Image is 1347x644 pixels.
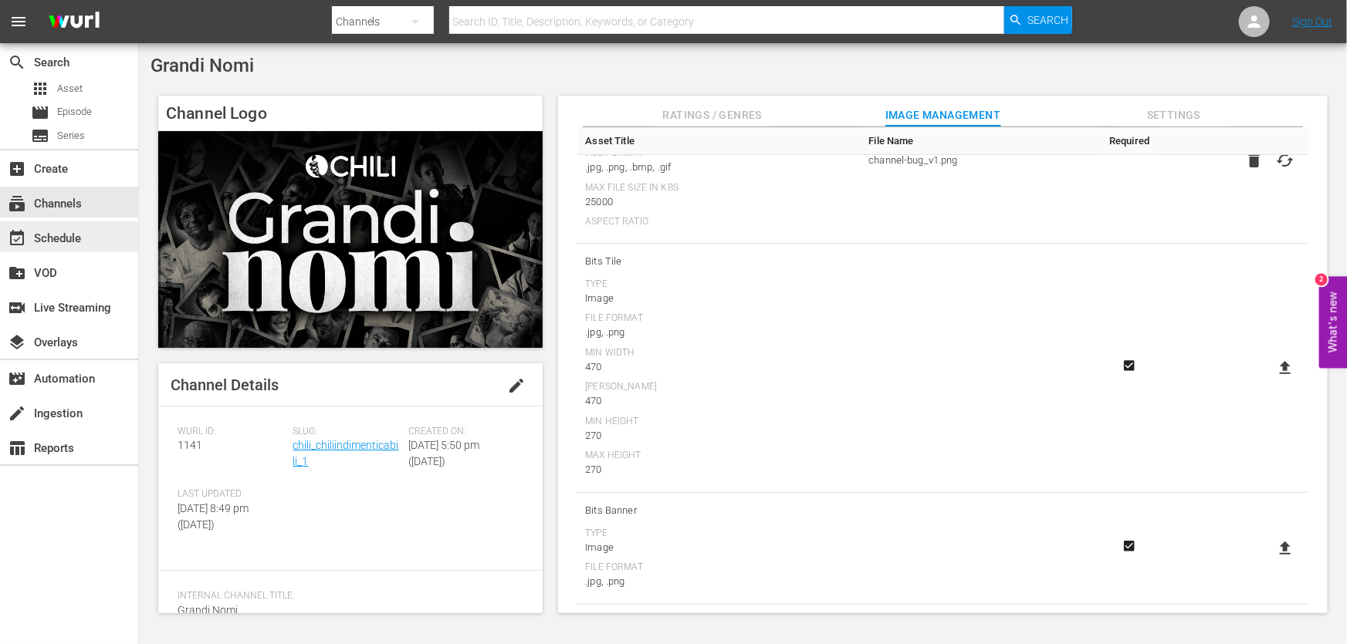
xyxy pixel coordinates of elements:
[408,439,479,467] span: [DATE] 5:50 pm ([DATE])
[585,359,853,375] div: 470
[585,416,853,428] div: Min Height
[1116,106,1232,125] span: Settings
[178,604,238,616] span: Grandi Nomi
[31,103,49,122] span: Episode
[178,590,516,602] span: Internal Channel Title:
[585,561,853,574] div: File Format
[585,160,853,175] div: .jpg, .png, .bmp, .gif
[585,278,853,291] div: Type
[585,393,853,409] div: 470
[178,488,285,501] span: Last Updated:
[585,194,853,210] div: 25000
[8,160,26,178] span: Create
[178,502,249,531] span: [DATE] 8:49 pm ([DATE])
[8,404,26,423] span: Ingestion
[1120,359,1139,373] svg: Required
[577,127,861,155] th: Asset Title
[31,79,49,98] span: Asset
[8,53,26,72] span: Search
[585,501,853,521] span: Bits Banner
[293,439,398,467] a: chili_chiliindimenticabili_1
[57,104,92,120] span: Episode
[585,540,853,555] div: Image
[861,127,1099,155] th: File Name
[9,12,28,31] span: menu
[655,106,770,125] span: Ratings / Genres
[8,333,26,352] span: Overlays
[171,376,279,394] span: Channel Details
[585,312,853,325] div: File Format
[293,426,400,438] span: Slug:
[585,347,853,359] div: Min Width
[585,528,853,540] div: Type
[408,426,516,438] span: Created On:
[57,128,85,143] span: Series
[585,291,853,306] div: Image
[8,229,26,248] span: event_available
[151,55,254,76] span: Grandi Nomi
[37,4,111,40] img: ans4CAIJ8jUAAAAAAAAAAAAAAAAAAAAAAAAgQb4GAAAAAAAAAAAAAAAAAAAAAAAAJMjXAAAAAAAAAAAAAAAAAAAAAAAAgAT5G...
[8,298,26,317] span: Live Streaming
[498,367,535,404] button: edit
[1319,276,1347,368] button: Open Feedback Widget
[178,426,285,438] span: Wurl ID:
[885,106,1001,125] span: Image Management
[585,428,853,443] div: 270
[31,126,49,145] span: Series
[507,376,526,395] span: edit
[585,216,853,228] div: Aspect Ratio
[1120,539,1139,553] svg: Required
[57,81,83,96] span: Asset
[861,79,1099,244] td: channel-bug_v1.png
[585,381,853,393] div: [PERSON_NAME]
[8,194,26,213] span: Channels
[1027,6,1068,34] span: Search
[1292,15,1332,28] a: Sign Out
[1100,127,1159,155] th: Required
[8,369,26,388] span: Automation
[158,131,543,347] img: Grandi Nomi
[585,462,853,477] div: 270
[1004,6,1072,34] button: Search
[1315,273,1328,285] div: 2
[585,182,853,194] div: Max File Size In Kbs
[178,439,202,451] span: 1141
[585,325,853,340] div: .jpg, .png
[158,96,543,131] h4: Channel Logo
[585,251,853,271] span: Bits Tile
[585,574,853,589] div: .jpg, .png
[8,264,26,282] span: VOD
[8,439,26,457] span: Reports
[585,450,853,462] div: Max Height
